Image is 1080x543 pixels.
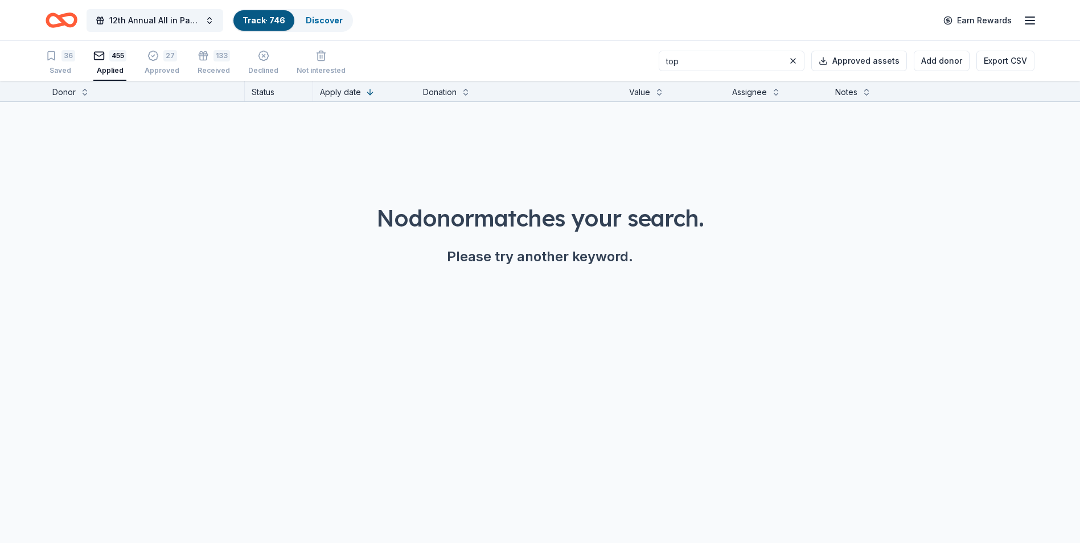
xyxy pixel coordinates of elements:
input: Search applied [659,51,804,71]
button: 27Approved [145,46,179,81]
div: Status [245,81,313,101]
div: Donation [423,85,457,99]
button: Declined [248,46,278,81]
div: Donor [52,85,76,99]
button: 455Applied [93,46,126,81]
button: 36Saved [46,46,75,81]
div: Notes [835,85,857,99]
button: Track· 746Discover [232,9,353,32]
div: Not interested [297,66,346,75]
div: Please try another keyword. [27,248,1053,266]
div: Applied [93,66,126,75]
div: No donor matches your search. [27,202,1053,234]
button: Add donor [914,51,970,71]
span: 12th Annual All in Paddle Raffle [109,14,200,27]
button: 12th Annual All in Paddle Raffle [87,9,223,32]
div: 133 [213,50,230,61]
div: 36 [61,50,75,61]
div: 455 [109,50,126,61]
button: Export CSV [976,51,1034,71]
a: Earn Rewards [937,10,1019,31]
a: Home [46,7,77,34]
a: Discover [306,15,343,25]
div: Approved [145,60,179,69]
div: Apply date [320,85,361,99]
div: Received [198,66,230,75]
div: Assignee [732,85,767,99]
button: Not interested [297,46,346,81]
button: Approved assets [811,51,907,71]
div: Saved [46,66,75,75]
a: Track· 746 [243,15,285,25]
div: Declined [248,66,278,75]
button: 133Received [198,46,230,81]
div: Value [629,85,650,99]
div: 27 [163,44,177,55]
